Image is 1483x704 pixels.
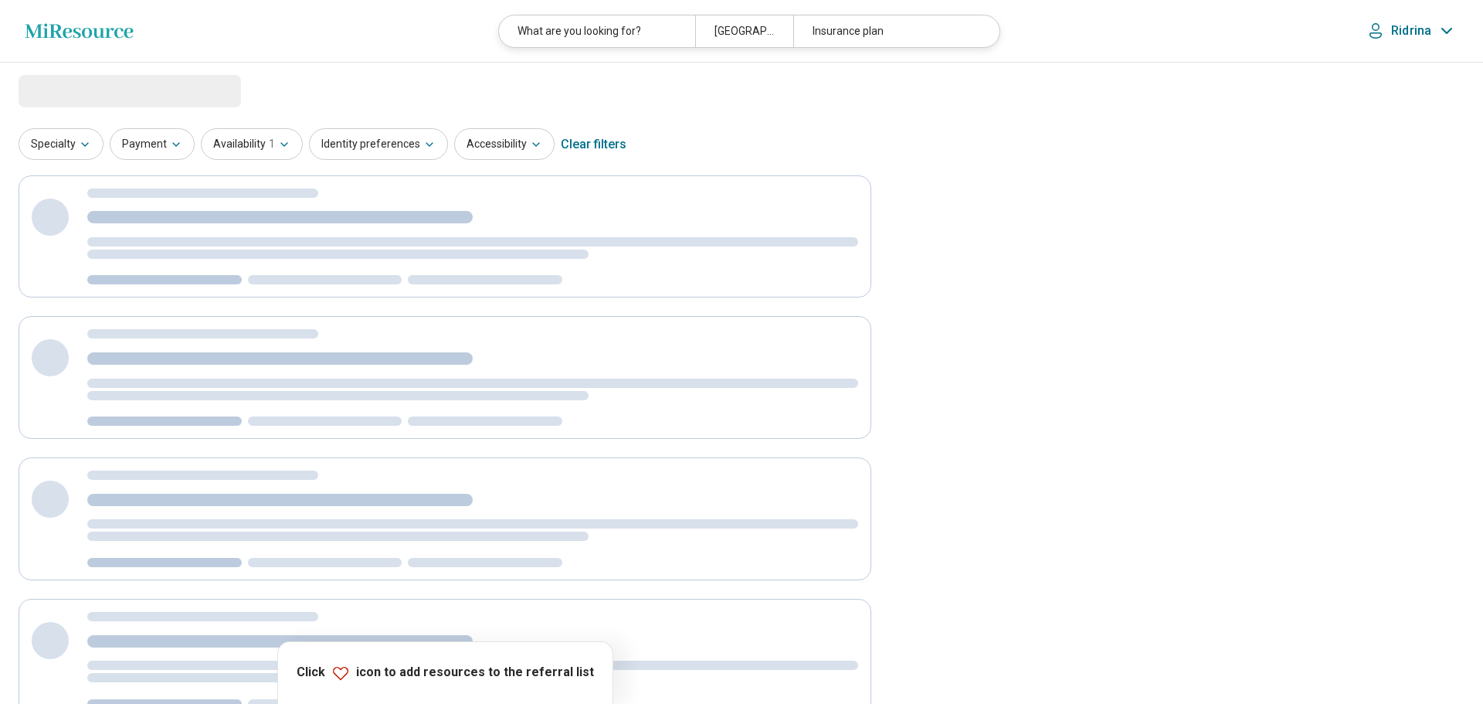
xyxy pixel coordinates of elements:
[19,128,104,160] button: Specialty
[110,128,195,160] button: Payment
[201,128,303,160] button: Availability1
[309,128,448,160] button: Identity preferences
[561,126,626,163] div: Clear filters
[19,75,148,106] span: Loading...
[695,15,793,47] div: [GEOGRAPHIC_DATA], [GEOGRAPHIC_DATA], [GEOGRAPHIC_DATA]
[793,15,989,47] div: Insurance plan
[297,664,594,682] p: Click icon to add resources to the referral list
[269,136,275,152] span: 1
[499,15,695,47] div: What are you looking for?
[454,128,555,160] button: Accessibility
[1391,23,1431,39] p: Ridrina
